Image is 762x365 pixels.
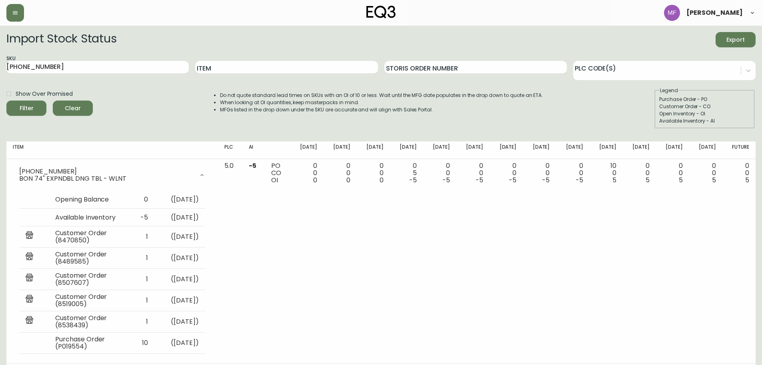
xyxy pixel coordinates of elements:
[596,162,616,184] div: 10 0
[129,290,154,311] td: 1
[490,141,523,159] th: [DATE]
[49,269,129,290] td: Customer Order (8507607)
[218,141,242,159] th: PLC
[129,311,154,333] td: 1
[629,162,650,184] div: 0 0
[49,248,129,269] td: Customer Order (8489585)
[366,6,396,18] img: logo
[154,191,205,209] td: ( [DATE] )
[409,175,417,185] span: -5
[390,141,423,159] th: [DATE]
[220,92,543,99] li: Do not quote standard lead times on SKUs with an OI of 10 or less. Wait until the MFG date popula...
[249,161,256,170] span: -5
[456,141,490,159] th: [DATE]
[612,175,616,185] span: 5
[712,175,716,185] span: 5
[659,117,750,125] div: Available Inventory - AI
[423,141,456,159] th: [DATE]
[20,103,34,113] div: Filter
[49,191,129,209] td: Opening Balance
[218,159,242,364] td: 5.0
[19,168,194,175] div: [PHONE_NUMBER]
[745,175,749,185] span: 5
[662,162,683,184] div: 0 0
[129,209,154,226] td: -5
[542,175,550,185] span: -5
[659,110,750,117] div: Open Inventory - OI
[154,226,205,248] td: ( [DATE] )
[656,141,689,159] th: [DATE]
[154,311,205,333] td: ( [DATE] )
[154,248,205,269] td: ( [DATE] )
[271,175,278,185] span: OI
[129,226,154,248] td: 1
[659,96,750,103] div: Purchase Order - PO
[509,175,516,185] span: -5
[363,162,384,184] div: 0 0
[26,274,33,283] img: retail_report.svg
[154,333,205,354] td: ( [DATE] )
[26,295,33,305] img: retail_report.svg
[59,103,86,113] span: Clear
[154,269,205,290] td: ( [DATE] )
[6,101,46,116] button: Filter
[242,141,265,159] th: AI
[324,141,357,159] th: [DATE]
[696,162,716,184] div: 0 0
[49,226,129,248] td: Customer Order (8470850)
[729,162,749,184] div: 0 0
[49,311,129,333] td: Customer Order (8538439)
[271,162,284,184] div: PO CO
[129,191,154,209] td: 0
[19,175,194,182] div: BON 74" EXPNDBL DNG TBL - WLNT
[6,141,218,159] th: Item
[556,141,589,159] th: [DATE]
[313,175,317,185] span: 0
[590,141,623,159] th: [DATE]
[26,316,33,326] img: retail_report.svg
[689,141,722,159] th: [DATE]
[686,10,743,16] span: [PERSON_NAME]
[26,231,33,241] img: retail_report.svg
[6,32,116,47] h2: Import Stock Status
[664,5,680,21] img: 5fd4d8da6c6af95d0810e1fe9eb9239f
[679,175,683,185] span: 5
[13,162,212,188] div: [PHONE_NUMBER]BON 74" EXPNDBL DNG TBL - WLNT
[529,162,550,184] div: 0 0
[380,175,384,185] span: 0
[129,333,154,354] td: 10
[330,162,350,184] div: 0 0
[346,175,350,185] span: 0
[523,141,556,159] th: [DATE]
[357,141,390,159] th: [DATE]
[659,87,679,94] legend: Legend
[154,290,205,311] td: ( [DATE] )
[49,290,129,311] td: Customer Order (8519005)
[463,162,483,184] div: 0 0
[562,162,583,184] div: 0 0
[129,248,154,269] td: 1
[476,175,483,185] span: -5
[220,99,543,106] li: When looking at OI quantities, keep masterpacks in mind.
[496,162,516,184] div: 0 0
[49,209,129,226] td: Available Inventory
[49,333,129,354] td: Purchase Order (P019554)
[297,162,317,184] div: 0 0
[722,141,756,159] th: Future
[396,162,417,184] div: 0 5
[722,35,749,45] span: Export
[53,101,93,116] button: Clear
[16,90,73,98] span: Show Over Promised
[716,32,756,47] button: Export
[659,103,750,110] div: Customer Order - CO
[26,252,33,262] img: retail_report.svg
[442,175,450,185] span: -5
[154,209,205,226] td: ( [DATE] )
[623,141,656,159] th: [DATE]
[646,175,650,185] span: 5
[220,106,543,113] li: MFGs listed in the drop down under the SKU are accurate and will align with Sales Portal.
[430,162,450,184] div: 0 0
[129,269,154,290] td: 1
[576,175,583,185] span: -5
[290,141,324,159] th: [DATE]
